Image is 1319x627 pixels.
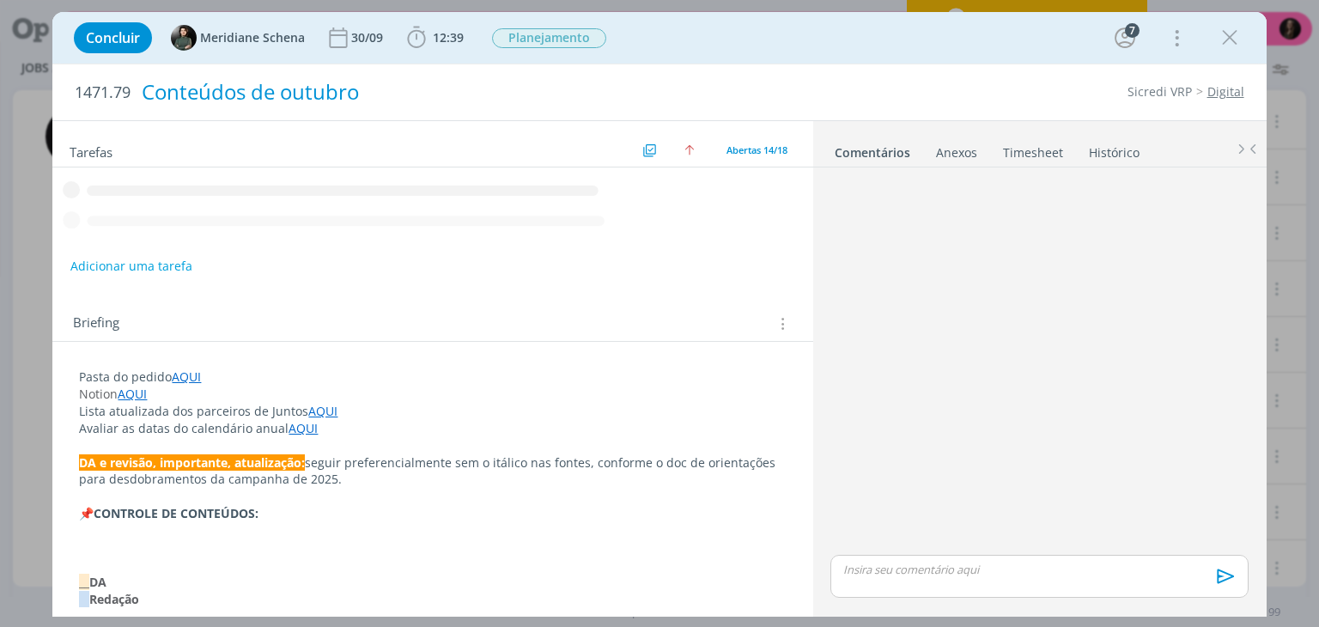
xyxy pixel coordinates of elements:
[726,143,787,156] span: Abertas 14/18
[70,140,112,161] span: Tarefas
[74,22,152,53] button: Concluir
[1207,83,1244,100] a: Digital
[86,31,140,45] span: Concluir
[171,25,305,51] button: MMeridiane Schena
[79,454,786,489] p: seguir preferencialmente sem o itálico nas fontes, conforme o doc de orientações para desdobramen...
[70,251,193,282] button: Adicionar uma tarefa
[433,29,464,46] span: 12:39
[308,403,337,419] a: AQUI
[172,368,201,385] a: AQUI
[200,32,305,44] span: Meridiane Schena
[1125,23,1140,38] div: 7
[94,505,258,521] strong: CONTROLE DE CONTEÚDOS:
[492,28,606,48] span: Planejamento
[403,24,468,52] button: 12:39
[75,83,131,102] span: 1471.79
[1111,24,1139,52] button: 7
[171,25,197,51] img: M
[79,420,786,437] p: Avaliar as datas do calendário anual
[491,27,607,49] button: Planejamento
[134,71,750,113] div: Conteúdos de outubro
[79,505,786,522] p: 📌
[936,144,977,161] div: Anexos
[684,145,695,155] img: arrow-up.svg
[73,313,119,335] span: Briefing
[79,454,305,471] strong: DA e revisão, importante, atualização:
[289,420,318,436] a: AQUI
[89,591,139,607] strong: Redação
[79,368,786,386] p: Pasta do pedido
[1002,137,1064,161] a: Timesheet
[52,12,1266,617] div: dialog
[351,32,386,44] div: 30/09
[79,403,786,420] p: Lista atualizada dos parceiros de Juntos
[89,574,106,590] strong: DA
[1128,83,1192,100] a: Sicredi VRP
[79,386,118,402] span: Notion
[1088,137,1140,161] a: Histórico
[79,574,89,590] span: __
[79,591,89,607] span: __
[834,137,911,161] a: Comentários
[118,386,147,402] a: AQUI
